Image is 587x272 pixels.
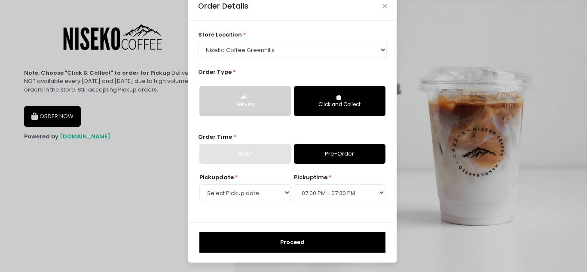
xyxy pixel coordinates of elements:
[382,4,387,8] button: Close
[205,101,285,109] div: Delivery
[198,31,242,39] span: store location
[294,173,327,181] span: pickup time
[199,232,385,253] button: Proceed
[294,86,385,116] button: Click and Collect
[198,68,232,76] span: Order Type
[199,173,234,181] span: Pickup date
[199,86,291,116] button: Delivery
[300,101,379,109] div: Click and Collect
[198,0,248,12] div: Order Details
[294,144,385,164] a: Pre-Order
[198,133,232,141] span: Order Time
